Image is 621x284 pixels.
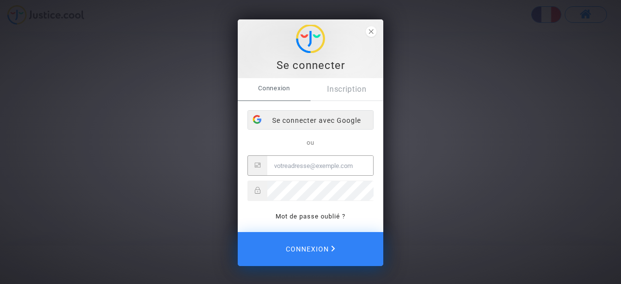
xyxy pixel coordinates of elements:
[267,156,373,175] input: Email
[310,78,383,100] a: Inscription
[366,26,376,37] span: close
[276,213,345,220] a: Mot de passe oublié ?
[286,239,335,259] span: Connexion
[248,111,373,130] div: Se connecter avec Google
[267,181,374,200] input: Password
[238,232,383,266] button: Connexion
[238,78,310,99] span: Connexion
[307,139,314,146] span: ou
[243,58,378,73] div: Se connecter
